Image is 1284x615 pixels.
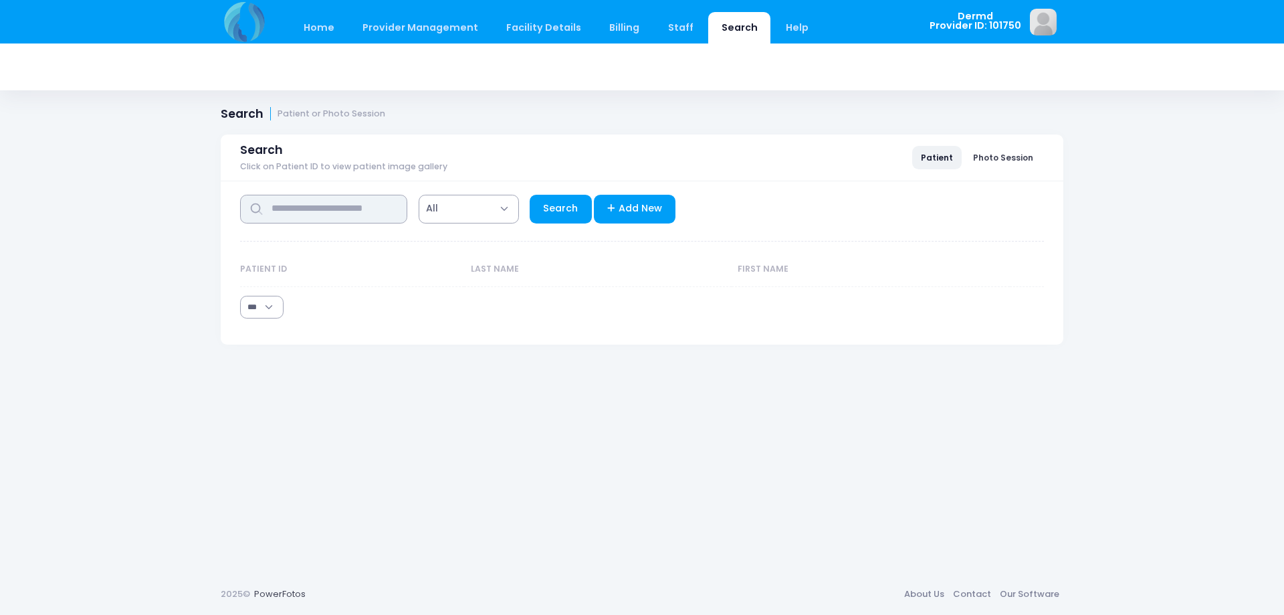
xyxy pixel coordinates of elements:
[240,162,447,172] span: Click on Patient ID to view patient image gallery
[221,107,385,121] h1: Search
[426,201,438,215] span: All
[708,12,770,43] a: Search
[240,143,283,157] span: Search
[948,582,995,606] a: Contact
[464,252,731,287] th: Last Name
[912,146,962,169] a: Patient
[773,12,822,43] a: Help
[899,582,948,606] a: About Us
[494,12,595,43] a: Facility Details
[597,12,653,43] a: Billing
[995,582,1063,606] a: Our Software
[530,195,592,224] a: Search
[655,12,706,43] a: Staff
[254,588,306,600] a: PowerFotos
[278,109,385,119] small: Patient or Photo Session
[732,252,1010,287] th: First Name
[419,195,519,224] span: All
[240,252,464,287] th: Patient ID
[290,12,347,43] a: Home
[1030,9,1057,35] img: image
[221,588,250,600] span: 2025©
[930,11,1021,31] span: Dermd Provider ID: 101750
[594,195,676,224] a: Add New
[964,146,1042,169] a: Photo Session
[349,12,491,43] a: Provider Management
